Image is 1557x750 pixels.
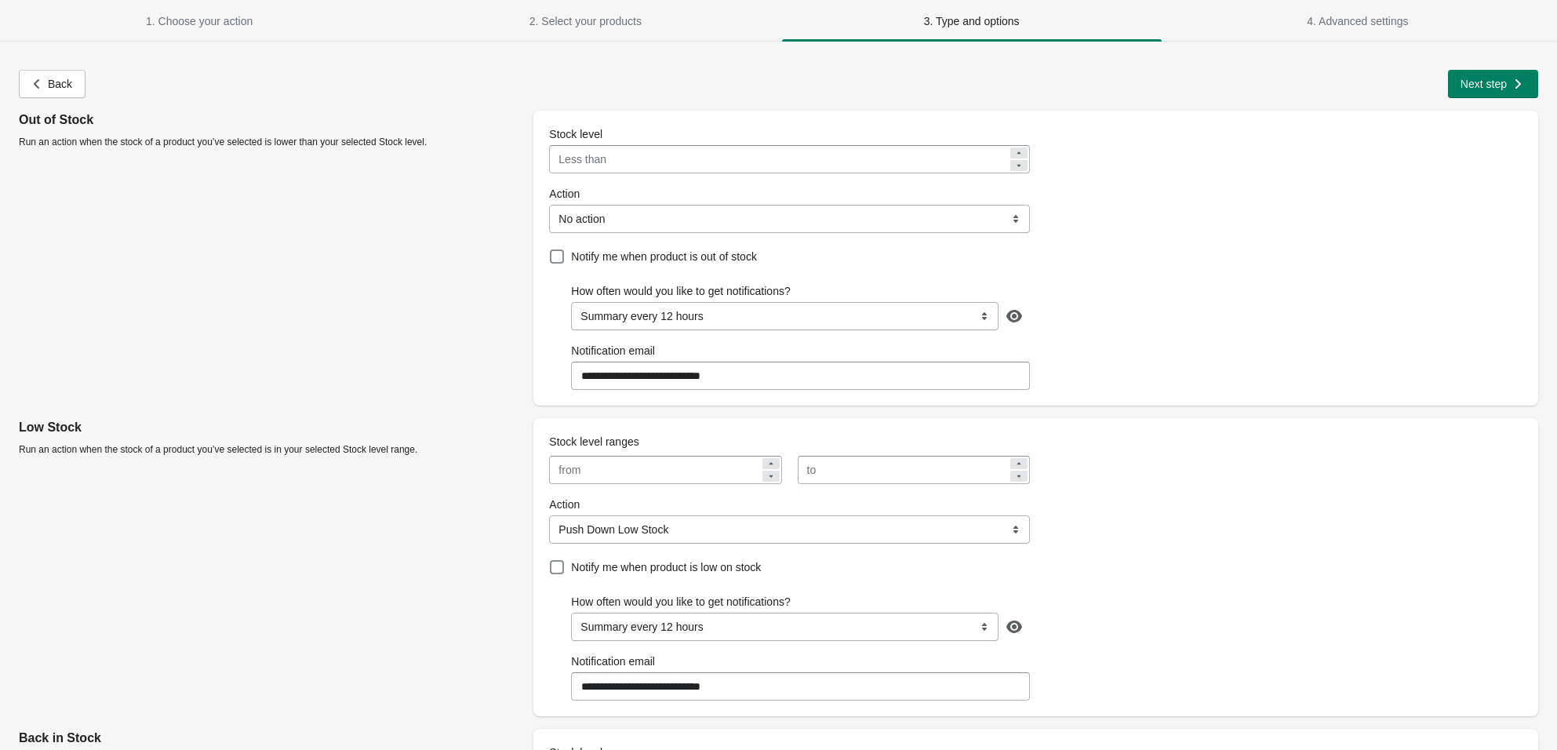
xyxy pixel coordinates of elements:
[146,15,253,27] span: 1. Choose your action
[19,418,521,437] p: Low Stock
[571,285,790,297] span: How often would you like to get notifications?
[533,421,1029,450] div: Stock level ranges
[1307,15,1408,27] span: 4. Advanced settings
[571,655,655,668] span: Notification email
[571,250,757,263] span: Notify me when product is out of stock
[549,128,602,140] span: Stock level
[549,187,580,200] span: Action
[558,150,606,169] div: Less than
[571,561,761,573] span: Notify me when product is low on stock
[924,15,1020,27] span: 3. Type and options
[1461,78,1507,90] span: Next step
[529,15,642,27] span: 2. Select your products
[1448,70,1538,98] button: Next step
[19,136,521,148] p: Run an action when the stock of a product you’ve selected is lower than your selected Stock level.
[19,729,521,748] p: Back in Stock
[571,595,790,608] span: How often would you like to get notifications?
[19,111,521,129] p: Out of Stock
[48,78,72,90] span: Back
[571,344,655,357] span: Notification email
[807,461,817,479] div: to
[19,443,521,456] p: Run an action when the stock of a product you’ve selected is in your selected Stock level range.
[558,461,580,479] div: from
[549,498,580,511] span: Action
[19,70,85,98] button: Back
